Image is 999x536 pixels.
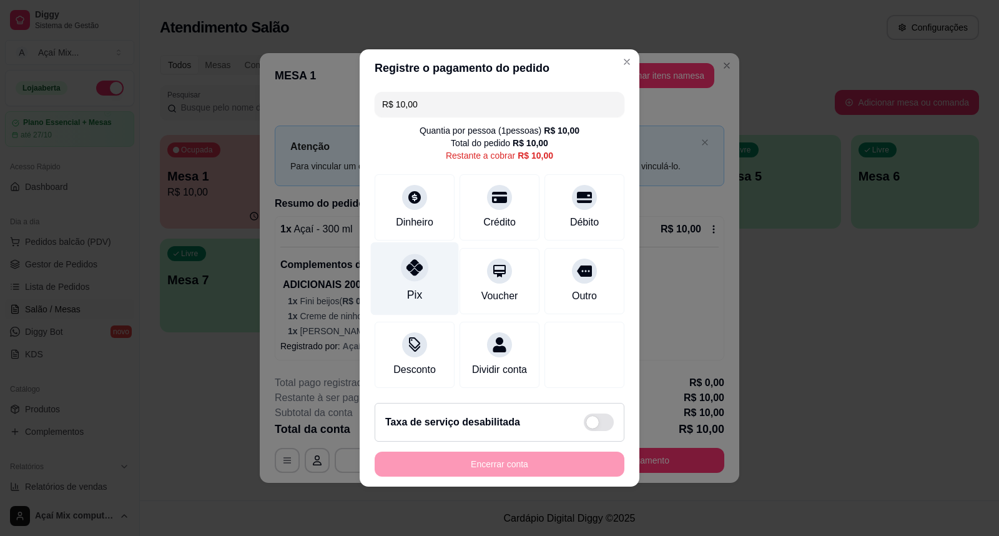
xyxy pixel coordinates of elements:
[360,49,639,87] header: Registre o pagamento do pedido
[420,124,579,137] div: Quantia por pessoa ( 1 pessoas)
[396,215,433,230] div: Dinheiro
[570,215,599,230] div: Débito
[385,415,520,430] h2: Taxa de serviço desabilitada
[513,137,548,149] div: R$ 10,00
[382,92,617,117] input: Ex.: hambúrguer de cordeiro
[544,124,579,137] div: R$ 10,00
[472,362,527,377] div: Dividir conta
[451,137,548,149] div: Total do pedido
[407,287,422,303] div: Pix
[481,289,518,304] div: Voucher
[483,215,516,230] div: Crédito
[518,149,553,162] div: R$ 10,00
[617,52,637,72] button: Close
[393,362,436,377] div: Desconto
[572,289,597,304] div: Outro
[446,149,553,162] div: Restante a cobrar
